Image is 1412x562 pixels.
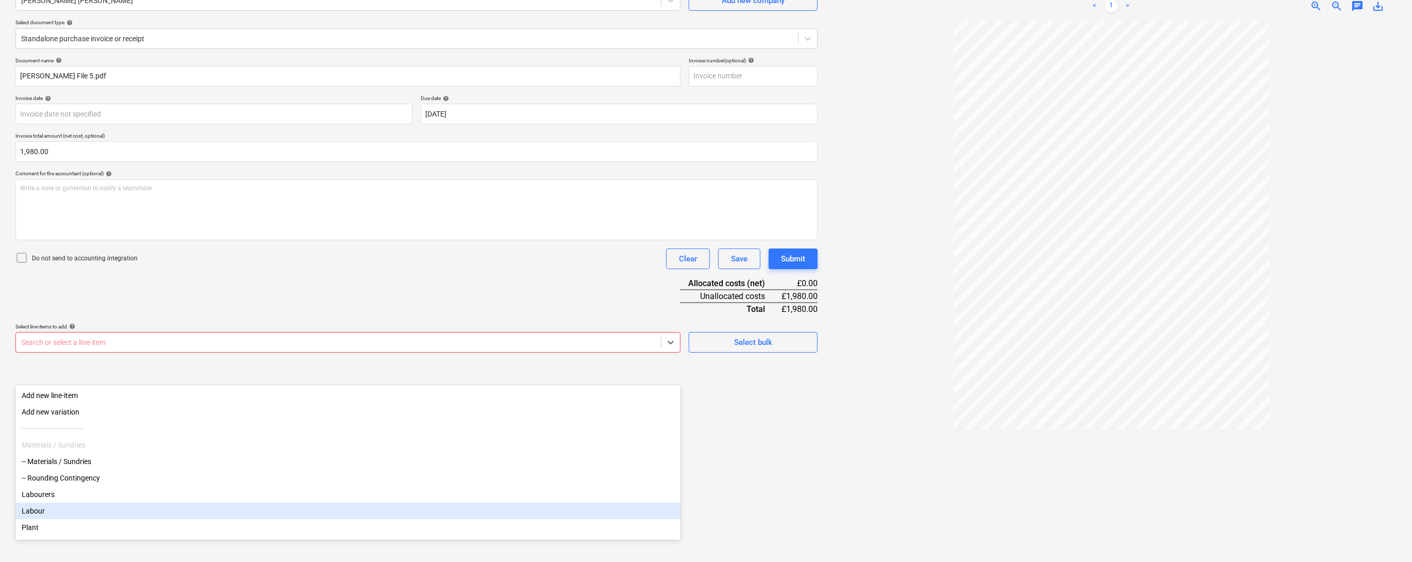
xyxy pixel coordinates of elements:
div: Invoice date [15,95,412,102]
p: Do not send to accounting integration [32,254,138,263]
div: ------------------------------ [15,420,680,437]
div: Add new line-item [15,387,680,404]
div: Comment for the accountant (optional) [15,170,818,177]
input: Due date not specified [421,104,818,124]
div: Labour [15,503,680,519]
div: -- Rounding Contingency [15,470,680,486]
div: £1,980.00 [782,290,818,303]
div: Materials / Sundries [15,437,680,453]
div: Prelims [15,536,680,552]
div: Labourers [15,486,680,503]
div: Select bulk [734,336,772,349]
span: help [54,57,62,63]
div: Plant [15,519,680,536]
div: Select line-items to add [15,323,680,330]
button: Clear [666,249,710,269]
div: Unallocated costs [680,290,782,303]
p: Invoice total amount (net cost, optional) [15,133,818,141]
input: Invoice date not specified [15,104,412,124]
button: Select bulk [689,332,818,353]
button: Submit [769,249,818,269]
div: Allocated costs (net) [680,277,782,290]
div: Clear [679,252,697,266]
span: help [43,95,51,102]
iframe: Chat Widget [1360,513,1412,562]
div: Due date [421,95,818,102]
div: Add new variation [15,404,680,420]
div: £0.00 [782,277,818,290]
div: Total [680,303,782,315]
button: Save [718,249,760,269]
span: help [67,323,75,329]
div: Save [731,252,747,266]
div: Invoice number (optional) [689,57,818,64]
div: Document name [15,57,680,64]
span: help [64,20,73,26]
div: £1,980.00 [782,303,818,315]
span: help [441,95,449,102]
span: help [104,171,112,177]
span: help [746,57,754,63]
input: Invoice number [689,66,818,87]
input: Invoice total amount (net cost, optional) [15,141,818,162]
input: Document name [15,66,680,87]
div: Select document type [15,19,818,26]
div: Submit [781,252,805,266]
div: -- Materials / Sundries [15,453,680,470]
